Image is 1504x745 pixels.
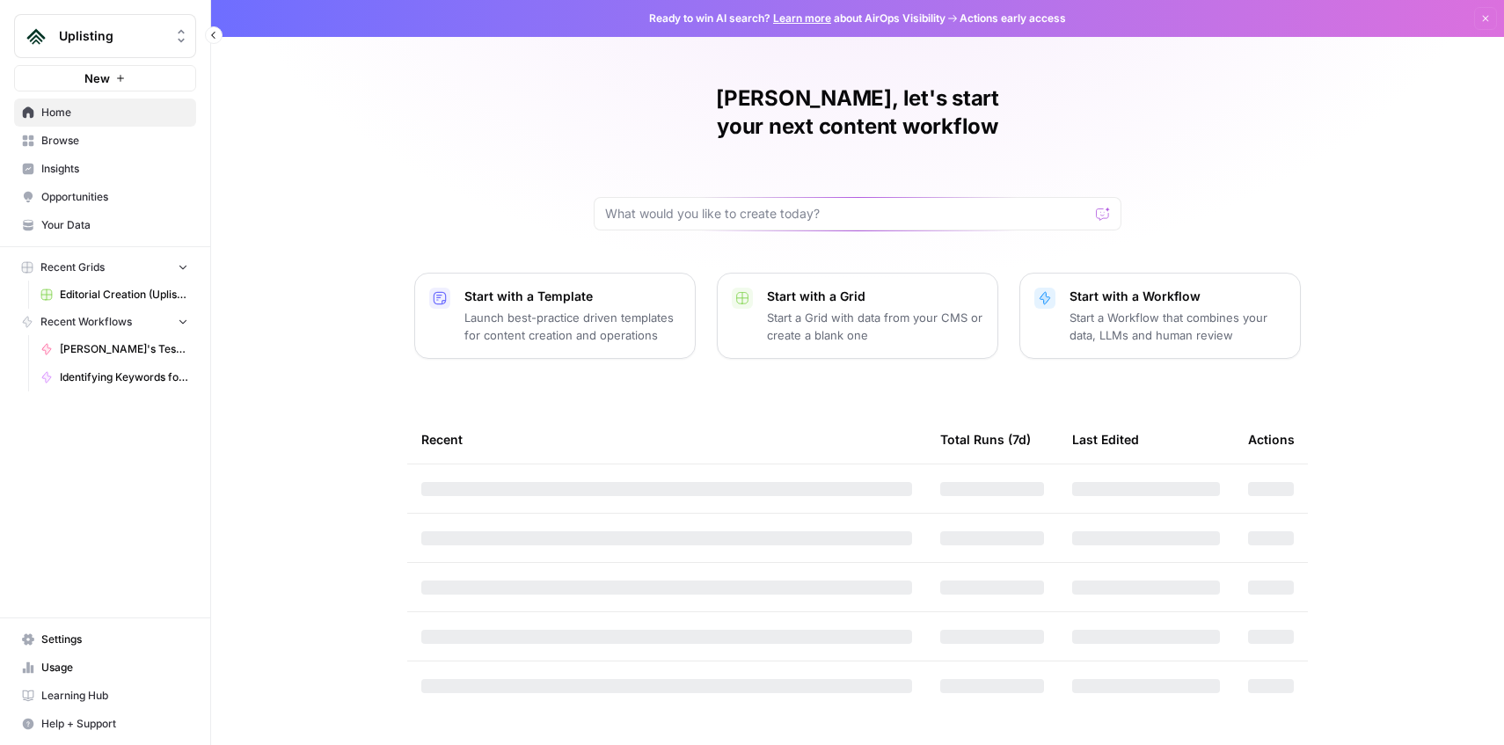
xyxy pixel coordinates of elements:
[41,133,188,149] span: Browse
[14,155,196,183] a: Insights
[14,710,196,738] button: Help + Support
[717,273,998,359] button: Start with a GridStart a Grid with data from your CMS or create a blank one
[594,84,1121,141] h1: [PERSON_NAME], let's start your next content workflow
[14,625,196,654] a: Settings
[1248,415,1295,464] div: Actions
[1072,415,1139,464] div: Last Edited
[41,660,188,676] span: Usage
[1070,288,1286,305] p: Start with a Workflow
[940,415,1031,464] div: Total Runs (7d)
[33,335,196,363] a: [PERSON_NAME]'s Test Workflow: Keyword to Outline
[40,259,105,275] span: Recent Grids
[464,309,681,344] p: Launch best-practice driven templates for content creation and operations
[33,281,196,309] a: Editorial Creation (Uplisting)
[773,11,831,25] a: Learn more
[14,99,196,127] a: Home
[41,632,188,647] span: Settings
[41,105,188,121] span: Home
[649,11,945,26] span: Ready to win AI search? about AirOps Visibility
[60,287,188,303] span: Editorial Creation (Uplisting)
[421,415,912,464] div: Recent
[41,688,188,704] span: Learning Hub
[14,65,196,91] button: New
[464,288,681,305] p: Start with a Template
[960,11,1066,26] span: Actions early access
[40,314,132,330] span: Recent Workflows
[1070,309,1286,344] p: Start a Workflow that combines your data, LLMs and human review
[605,205,1089,223] input: What would you like to create today?
[41,189,188,205] span: Opportunities
[60,341,188,357] span: [PERSON_NAME]'s Test Workflow: Keyword to Outline
[14,211,196,239] a: Your Data
[14,254,196,281] button: Recent Grids
[14,309,196,335] button: Recent Workflows
[767,309,983,344] p: Start a Grid with data from your CMS or create a blank one
[41,217,188,233] span: Your Data
[60,369,188,385] span: Identifying Keywords for Uplisting Future Content
[59,27,165,45] span: Uplisting
[14,14,196,58] button: Workspace: Uplisting
[1019,273,1301,359] button: Start with a WorkflowStart a Workflow that combines your data, LLMs and human review
[41,716,188,732] span: Help + Support
[41,161,188,177] span: Insights
[767,288,983,305] p: Start with a Grid
[14,682,196,710] a: Learning Hub
[20,20,52,52] img: Uplisting Logo
[14,654,196,682] a: Usage
[14,183,196,211] a: Opportunities
[14,127,196,155] a: Browse
[33,363,196,391] a: Identifying Keywords for Uplisting Future Content
[414,273,696,359] button: Start with a TemplateLaunch best-practice driven templates for content creation and operations
[84,69,110,87] span: New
